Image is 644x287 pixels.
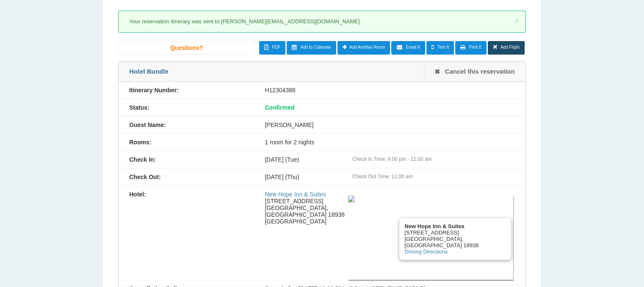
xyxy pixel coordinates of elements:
div: Status: [119,104,254,111]
span: Add Flight [500,45,520,50]
a: Email It [391,41,425,55]
div: Rooms: [119,139,254,146]
a: Add Flight [488,41,525,55]
div: Guest Name: [119,121,254,128]
a: PDF [259,41,286,55]
div: 1 room for 2 nights [254,139,525,146]
div: Hotel: [119,191,254,198]
div: [DATE] (Tue) [254,156,525,163]
div: Check Out: [119,174,254,180]
img: 21edc81e-4df2-47df-98b7-bfe4593b1812 [348,196,355,202]
a: Add Another Room [337,41,390,55]
div: Confirmed [254,104,525,111]
a: Driving Directions [404,248,448,255]
span: Print It [469,45,481,50]
span: Hotel Bundle [129,68,169,75]
span: Text It [437,45,449,50]
span: PDF [272,45,280,50]
div: H12304388 [254,87,525,94]
span: Help [19,6,36,14]
span: Add Another Room [349,45,385,50]
span: Your reservation itinerary was sent to [PERSON_NAME][EMAIL_ADDRESS][DOMAIN_NAME] [129,18,359,25]
a: Add to Calendar [287,41,336,55]
div: [PERSON_NAME] [254,121,525,128]
a: Questions? [118,41,254,55]
div: Check In: [119,156,254,163]
div: Itinerary Number: [119,87,254,94]
div: [STREET_ADDRESS] [GEOGRAPHIC_DATA], [GEOGRAPHIC_DATA] 18938 [GEOGRAPHIC_DATA] [265,191,348,225]
span: Email It [406,45,420,50]
span: Questions? [170,44,203,51]
a: Text It [426,41,454,55]
a: Cancel this reservation [424,61,525,81]
span: Add to Calendar [301,45,331,50]
b: New Hope Inn & Suites [404,223,464,229]
button: × [514,17,520,25]
div: [STREET_ADDRESS] [GEOGRAPHIC_DATA], [GEOGRAPHIC_DATA] 18938 [399,218,511,260]
div: Check Out Time: 11:00 am [352,174,515,179]
a: Print It [455,41,486,55]
div: Check In Time: 4:00 pm - 11:00 am [352,156,515,162]
a: New Hope Inn & Suites [265,191,326,198]
div: [DATE] (Thu) [254,174,525,180]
